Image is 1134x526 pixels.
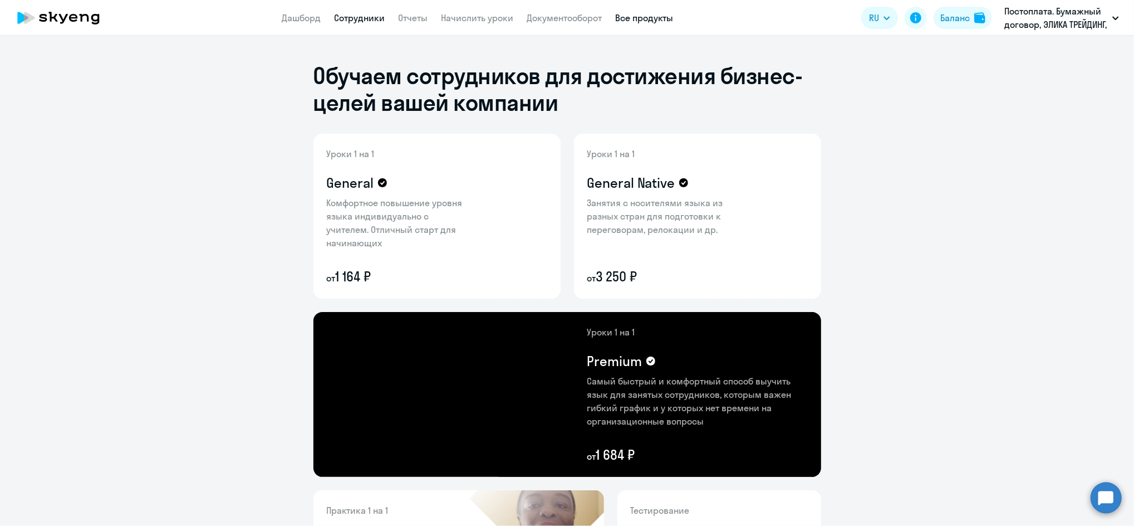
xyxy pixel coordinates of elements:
h4: General Native [587,174,675,192]
p: Самый быстрый и комфортный способ выучить язык для занятых сотрудников, которым важен гибкий граф... [587,374,808,428]
p: Тестирование [631,504,808,517]
span: RU [869,11,879,25]
a: Дашборд [282,12,321,23]
button: Балансbalance [934,7,992,29]
p: 1 684 ₽ [587,446,808,464]
img: general-content-bg.png [313,134,481,299]
button: Постоплата. Бумажный договор, ЭЛИКА ТРЕЙДИНГ, ООО [999,4,1125,31]
small: от [327,272,336,284]
p: Уроки 1 на 1 [587,147,732,160]
a: Отчеты [399,12,428,23]
p: Занятия с носителями языка из разных стран для подготовки к переговорам, релокации и др. [587,196,732,236]
div: Баланс [940,11,970,25]
h1: Обучаем сотрудников для достижения бизнес-целей вашей компании [313,62,821,116]
h4: Premium [587,352,642,370]
img: balance [974,12,985,23]
img: general-native-content-bg.png [574,134,749,299]
p: Практика 1 на 1 [327,504,483,517]
p: 3 250 ₽ [587,267,732,285]
button: RU [861,7,898,29]
p: Постоплата. Бумажный договор, ЭЛИКА ТРЕЙДИНГ, ООО [1004,4,1108,31]
img: premium-content-bg.png [433,312,821,477]
p: Уроки 1 на 1 [327,147,472,160]
p: Уроки 1 на 1 [587,325,808,339]
p: Комфортное повышение уровня языка индивидуально с учителем. Отличный старт для начинающих [327,196,472,250]
p: 1 164 ₽ [327,267,472,285]
small: от [587,272,596,284]
small: от [587,451,596,462]
h4: General [327,174,374,192]
a: Все продукты [616,12,674,23]
a: Начислить уроки [441,12,514,23]
a: Сотрудники [335,12,385,23]
a: Документооборот [527,12,602,23]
